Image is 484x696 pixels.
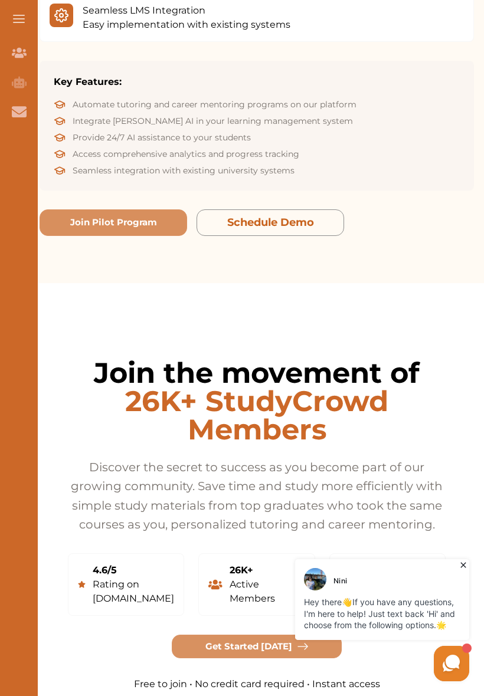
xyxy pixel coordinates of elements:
[292,556,472,684] iframe: HelpCrunch
[83,4,290,18] h4: Seamless LMS Integration
[68,458,446,534] p: Discover the secret to success as you become part of our growing community. Save time and study m...
[93,577,174,606] div: Rating on [DOMAIN_NAME]
[73,115,353,127] span: Integrate [PERSON_NAME] AI in your learning management system
[83,18,290,32] p: Easy implementation with existing systems
[68,553,184,616] a: 4.6/5Rating on [DOMAIN_NAME]
[73,132,251,143] span: Provide 24/7 AI assistance to your students
[93,563,174,577] div: 4.6/5
[73,99,357,110] span: Automate tutoring and career mentoring programs on our platform
[68,359,446,444] h2: Join the movement of
[172,635,342,659] button: Get Started Today,[object Object]
[68,387,446,444] span: 26K+ StudyCrowd Members
[230,563,305,577] div: 26K+
[68,677,446,691] p: Free to join • No credit card required • Instant access
[197,209,344,236] button: Schedule Demo
[54,75,460,89] h3: Key Features:
[329,553,446,616] a: 4.9/5Rating on Google
[73,148,299,160] span: Access comprehensive analytics and progress tracking
[40,209,187,236] button: Join Pilot Program
[73,165,295,176] span: Seamless integration with existing university systems
[230,577,305,606] div: Active Members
